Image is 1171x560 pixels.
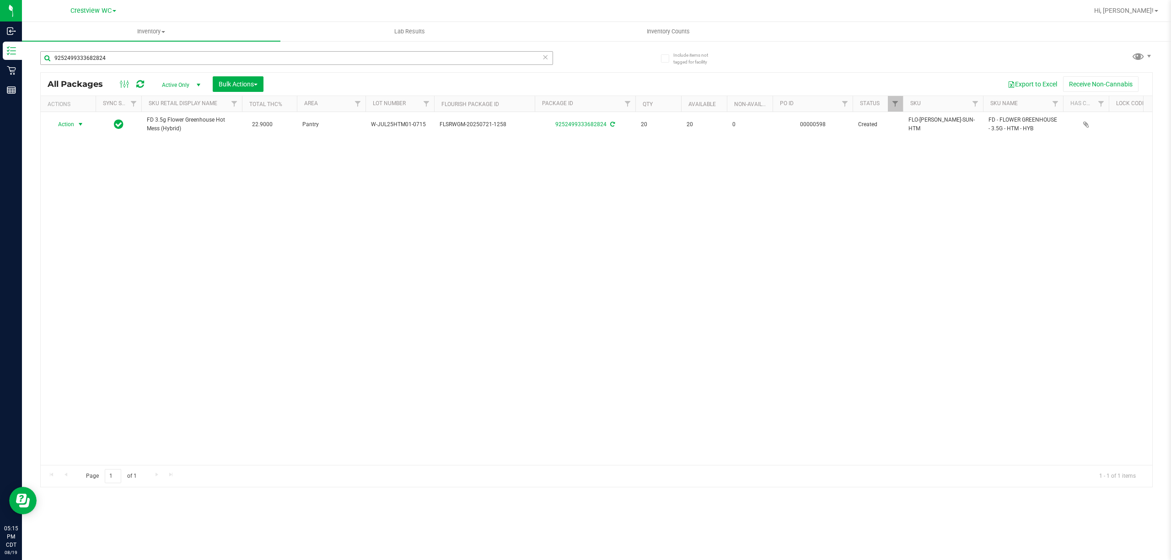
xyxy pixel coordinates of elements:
a: Filter [838,96,853,112]
span: 1 - 1 of 1 items [1092,469,1143,483]
span: Crestview WC [70,7,112,15]
input: 1 [105,469,121,483]
p: 05:15 PM CDT [4,524,18,549]
inline-svg: Inventory [7,46,16,55]
iframe: Resource center [9,487,37,514]
span: Page of 1 [78,469,144,483]
inline-svg: Reports [7,85,16,95]
a: Sync Status [103,100,138,107]
span: Include items not tagged for facility [673,52,719,65]
span: 20 [687,120,721,129]
a: SKU Retail Display Name [149,100,217,107]
a: SKU [910,100,921,107]
a: Inventory [22,22,280,41]
span: FD - FLOWER GREENHOUSE - 3.5G - HTM - HYB [988,116,1058,133]
a: Lot Number [373,100,406,107]
p: 08/19 [4,549,18,556]
a: Package ID [542,100,573,107]
span: Inventory Counts [634,27,702,36]
span: W-JUL25HTM01-0715 [371,120,429,129]
a: Filter [888,96,903,112]
a: Flourish Package ID [441,101,499,107]
span: In Sync [114,118,124,131]
a: Filter [126,96,141,112]
a: Lab Results [280,22,539,41]
span: 0 [732,120,767,129]
span: FD 3.5g Flower Greenhouse Hot Mess (Hybrid) [147,116,236,133]
button: Export to Excel [1002,76,1063,92]
span: select [75,118,86,131]
a: Area [304,100,318,107]
button: Bulk Actions [213,76,263,92]
a: Qty [643,101,653,107]
a: Non-Available [734,101,775,107]
a: Status [860,100,880,107]
a: Filter [620,96,635,112]
span: Created [858,120,897,129]
a: 00000598 [800,121,826,128]
span: FLO-[PERSON_NAME]-SUN-HTM [908,116,978,133]
a: SKU Name [990,100,1018,107]
div: Actions [48,101,92,107]
a: 9252499333682824 [555,121,607,128]
a: Lock Code [1116,100,1145,107]
th: Has COA [1063,96,1109,112]
a: Available [688,101,716,107]
a: Filter [419,96,434,112]
span: Bulk Actions [219,80,258,88]
a: Total THC% [249,101,282,107]
a: Filter [350,96,365,112]
span: Pantry [302,120,360,129]
span: Lab Results [382,27,437,36]
span: Clear [542,51,548,63]
a: Filter [1048,96,1063,112]
a: PO ID [780,100,794,107]
a: Inventory Counts [539,22,797,41]
span: Action [50,118,75,131]
span: Sync from Compliance System [609,121,615,128]
input: Search Package ID, Item Name, SKU, Lot or Part Number... [40,51,553,65]
span: Hi, [PERSON_NAME]! [1094,7,1154,14]
span: 20 [641,120,676,129]
a: Filter [227,96,242,112]
button: Receive Non-Cannabis [1063,76,1139,92]
inline-svg: Inbound [7,27,16,36]
inline-svg: Retail [7,66,16,75]
span: 22.9000 [247,118,277,131]
span: Inventory [22,27,280,36]
a: Filter [968,96,983,112]
span: All Packages [48,79,112,89]
span: FLSRWGM-20250721-1258 [440,120,529,129]
a: Filter [1094,96,1109,112]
